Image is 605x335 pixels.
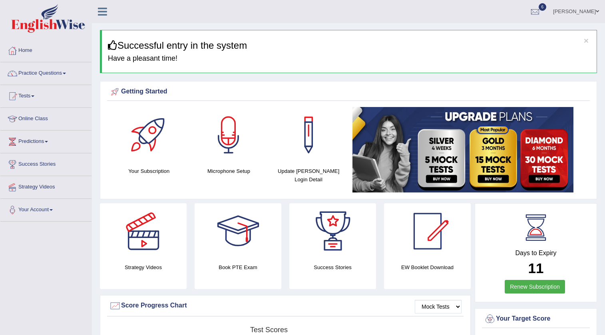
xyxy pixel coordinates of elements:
a: Practice Questions [0,62,92,82]
div: Getting Started [109,86,588,98]
a: Predictions [0,131,92,151]
img: small5.jpg [352,107,573,192]
div: Score Progress Chart [109,300,462,312]
h4: Book PTE Exam [195,263,281,272]
a: Strategy Videos [0,176,92,196]
a: Home [0,40,92,59]
b: 11 [528,260,544,276]
a: Success Stories [0,153,92,173]
div: Your Target Score [484,313,588,325]
h4: Strategy Videos [100,263,187,272]
a: Renew Subscription [505,280,565,293]
span: 6 [539,3,547,11]
button: × [584,36,589,45]
h4: Your Subscription [113,167,185,175]
h4: Days to Expiry [484,250,588,257]
a: Online Class [0,108,92,128]
a: Tests [0,85,92,105]
h4: Have a pleasant time! [108,55,591,63]
a: Your Account [0,199,92,219]
h3: Successful entry in the system [108,40,591,51]
h4: Update [PERSON_NAME] Login Detail [273,167,344,184]
tspan: Test scores [250,326,288,334]
h4: EW Booklet Download [384,263,471,272]
h4: Microphone Setup [193,167,265,175]
h4: Success Stories [289,263,376,272]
